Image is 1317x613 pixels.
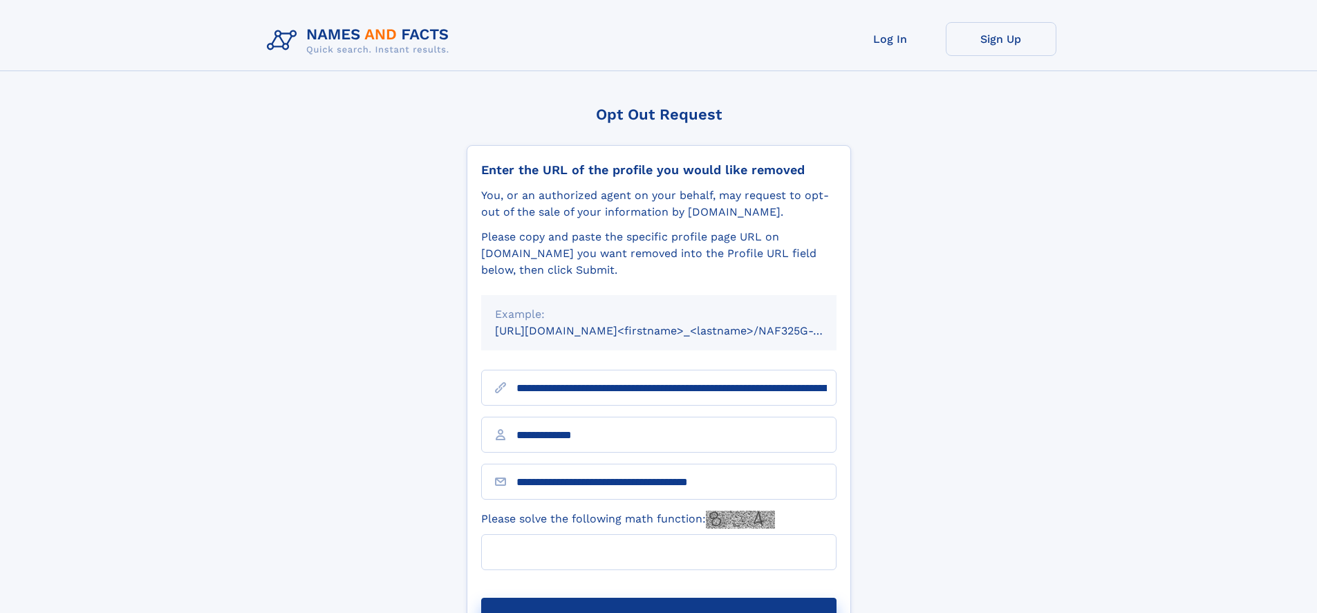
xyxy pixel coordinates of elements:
[495,324,863,337] small: [URL][DOMAIN_NAME]<firstname>_<lastname>/NAF325G-xxxxxxxx
[481,229,837,279] div: Please copy and paste the specific profile page URL on [DOMAIN_NAME] you want removed into the Pr...
[481,511,775,529] label: Please solve the following math function:
[467,106,851,123] div: Opt Out Request
[481,162,837,178] div: Enter the URL of the profile you would like removed
[495,306,823,323] div: Example:
[481,187,837,220] div: You, or an authorized agent on your behalf, may request to opt-out of the sale of your informatio...
[946,22,1056,56] a: Sign Up
[835,22,946,56] a: Log In
[261,22,460,59] img: Logo Names and Facts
